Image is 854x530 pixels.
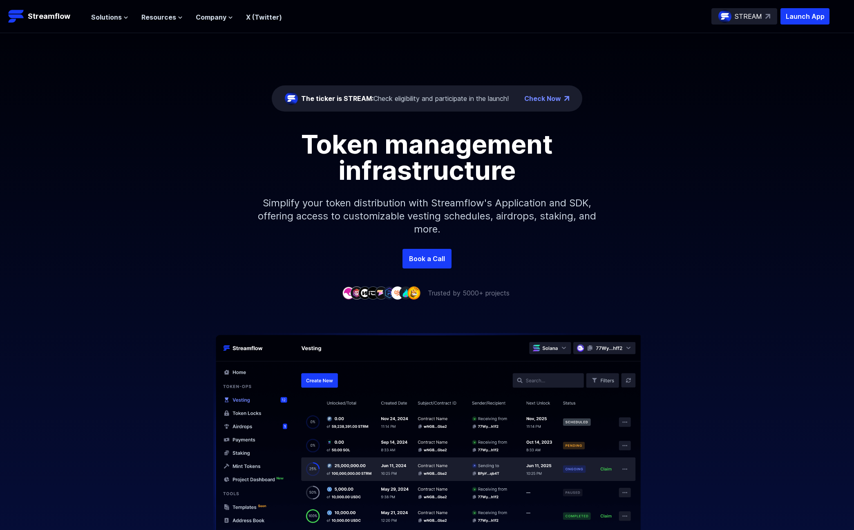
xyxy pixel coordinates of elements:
[8,8,25,25] img: Streamflow Logo
[407,286,420,299] img: company-9
[350,286,363,299] img: company-2
[765,14,770,19] img: top-right-arrow.svg
[402,249,452,268] a: Book a Call
[428,288,510,298] p: Trusted by 5000+ projects
[196,12,233,22] button: Company
[342,286,355,299] img: company-1
[391,286,404,299] img: company-7
[383,286,396,299] img: company-6
[564,96,569,101] img: top-right-arrow.png
[735,11,762,21] p: STREAM
[367,286,380,299] img: company-4
[141,12,176,22] span: Resources
[243,131,611,183] h1: Token management infrastructure
[196,12,226,22] span: Company
[399,286,412,299] img: company-8
[285,92,298,105] img: streamflow-logo-circle.png
[711,8,777,25] a: STREAM
[358,286,371,299] img: company-3
[246,13,282,21] a: X (Twitter)
[28,11,70,22] p: Streamflow
[91,12,128,22] button: Solutions
[375,286,388,299] img: company-5
[718,10,731,23] img: streamflow-logo-circle.png
[91,12,122,22] span: Solutions
[8,8,83,25] a: Streamflow
[301,94,509,103] div: Check eligibility and participate in the launch!
[141,12,183,22] button: Resources
[524,94,561,103] a: Check Now
[251,183,603,249] p: Simplify your token distribution with Streamflow's Application and SDK, offering access to custom...
[301,94,373,103] span: The ticker is STREAM:
[780,8,829,25] button: Launch App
